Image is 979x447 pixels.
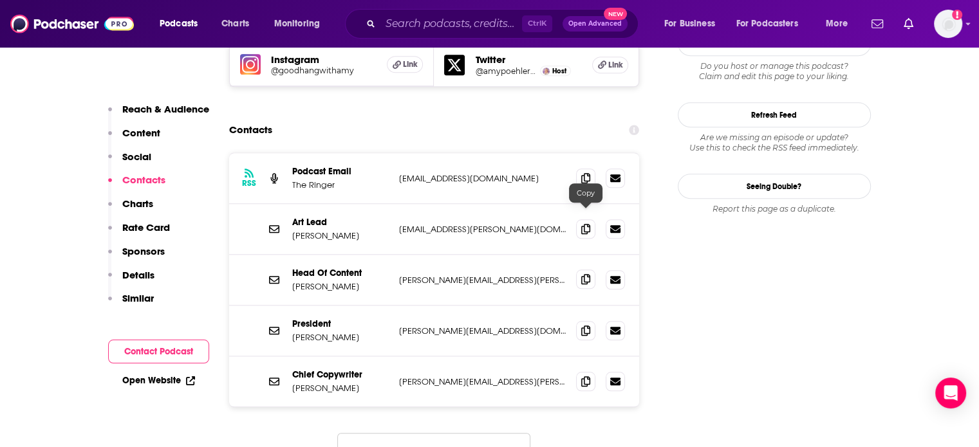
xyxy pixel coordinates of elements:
[899,13,918,35] a: Show notifications dropdown
[292,318,389,329] p: President
[221,15,249,33] span: Charts
[952,10,962,20] svg: Add a profile image
[108,151,151,174] button: Social
[122,375,195,386] a: Open Website
[122,151,151,163] p: Social
[242,178,256,188] h3: RSS
[604,8,627,20] span: New
[399,275,566,286] p: [PERSON_NAME][EMAIL_ADDRESS][PERSON_NAME][DOMAIN_NAME]
[563,16,628,32] button: Open AdvancedNew
[271,66,377,75] a: @goodhangwithamy
[678,102,871,127] button: Refresh Feed
[122,103,209,115] p: Reach & Audience
[866,13,888,35] a: Show notifications dropdown
[240,54,261,75] img: iconImage
[569,183,602,203] div: Copy
[934,10,962,38] span: Logged in as smeizlik
[274,15,320,33] span: Monitoring
[817,14,864,34] button: open menu
[357,9,651,39] div: Search podcasts, credits, & more...
[122,292,154,304] p: Similar
[122,221,170,233] p: Rate Card
[108,292,154,316] button: Similar
[399,173,566,184] p: [EMAIL_ADDRESS][DOMAIN_NAME]
[475,66,537,76] a: @amypoehlerorg
[678,174,871,199] a: Seeing Double?
[108,127,160,151] button: Content
[728,14,817,34] button: open menu
[108,221,170,245] button: Rate Card
[736,15,798,33] span: For Podcasters
[934,10,962,38] img: User Profile
[265,14,337,34] button: open menu
[935,378,966,408] div: Open Intercom Messenger
[826,15,848,33] span: More
[271,53,377,66] h5: Instagram
[399,376,566,387] p: [PERSON_NAME][EMAIL_ADDRESS][PERSON_NAME][DOMAIN_NAME]
[399,325,566,336] p: [PERSON_NAME][EMAIL_ADDRESS][DOMAIN_NAME]
[108,269,154,293] button: Details
[108,197,153,221] button: Charts
[122,269,154,281] p: Details
[122,174,165,186] p: Contacts
[934,10,962,38] button: Show profile menu
[292,332,389,343] p: [PERSON_NAME]
[380,14,522,34] input: Search podcasts, credits, & more...
[292,179,389,190] p: The Ringer
[678,132,871,153] div: Are we missing an episode or update? Use this to check the RSS feed immediately.
[213,14,257,34] a: Charts
[387,56,423,73] a: Link
[10,12,134,36] img: Podchaser - Follow, Share and Rate Podcasts
[108,103,209,127] button: Reach & Audience
[108,245,165,269] button: Sponsors
[678,204,871,214] div: Report this page as a duplicate.
[568,21,622,27] span: Open Advanced
[543,68,550,75] img: Amy Poehler
[403,59,418,69] span: Link
[655,14,731,34] button: open menu
[108,340,209,363] button: Contact Podcast
[522,15,552,32] span: Ctrl K
[292,166,389,177] p: Podcast Email
[292,383,389,394] p: [PERSON_NAME]
[160,15,198,33] span: Podcasts
[292,281,389,292] p: [PERSON_NAME]
[122,127,160,139] p: Content
[664,15,715,33] span: For Business
[122,197,153,210] p: Charts
[151,14,214,34] button: open menu
[229,118,272,142] h2: Contacts
[108,174,165,197] button: Contacts
[399,224,566,235] p: [EMAIL_ADDRESS][PERSON_NAME][DOMAIN_NAME]
[292,268,389,278] p: Head Of Content
[292,217,389,228] p: Art Lead
[678,61,871,71] span: Do you host or manage this podcast?
[552,67,566,75] span: Host
[592,57,628,73] a: Link
[292,369,389,380] p: Chief Copywriter
[122,245,165,257] p: Sponsors
[678,61,871,82] div: Claim and edit this page to your liking.
[608,60,623,70] span: Link
[292,230,389,241] p: [PERSON_NAME]
[475,53,582,66] h5: Twitter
